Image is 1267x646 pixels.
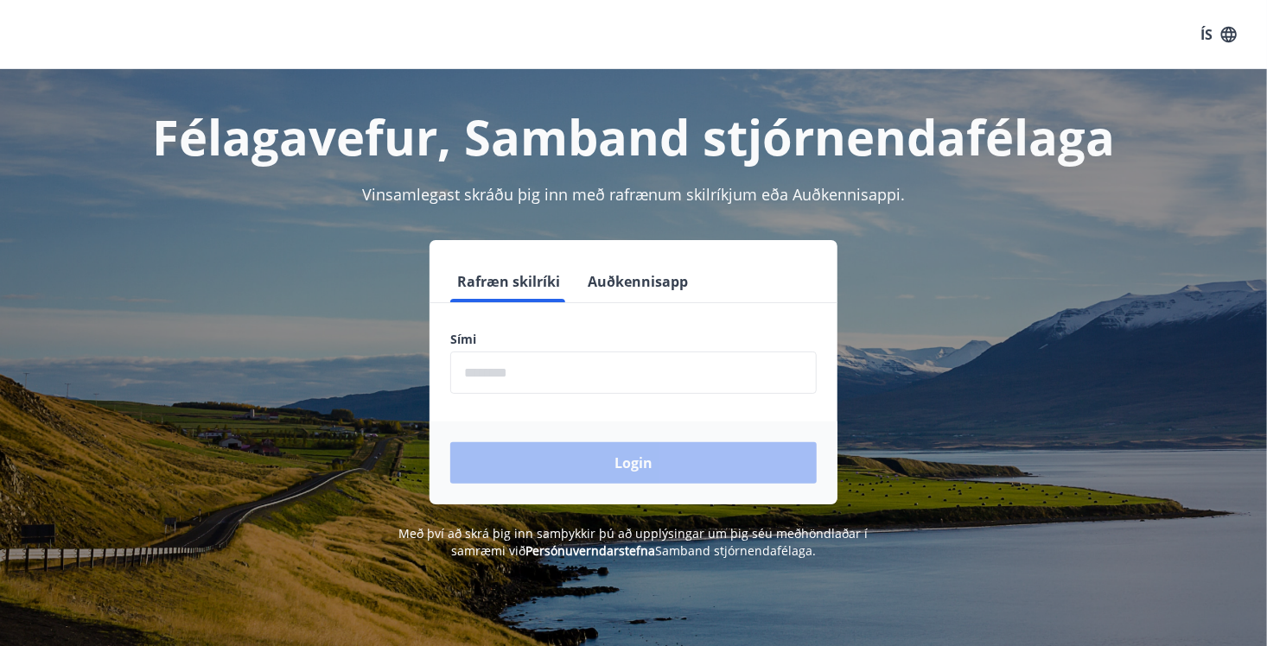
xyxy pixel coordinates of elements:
h1: Félagavefur, Samband stjórnendafélaga [32,104,1235,169]
button: Rafræn skilríki [450,261,567,302]
span: Með því að skrá þig inn samþykkir þú að upplýsingar um þig séu meðhöndlaðar í samræmi við Samband... [399,525,869,559]
button: Auðkennisapp [581,261,695,302]
a: Persónuverndarstefna [525,542,655,559]
span: Vinsamlegast skráðu þig inn með rafrænum skilríkjum eða Auðkennisappi. [362,184,905,205]
button: ÍS [1191,19,1246,50]
label: Sími [450,331,817,348]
